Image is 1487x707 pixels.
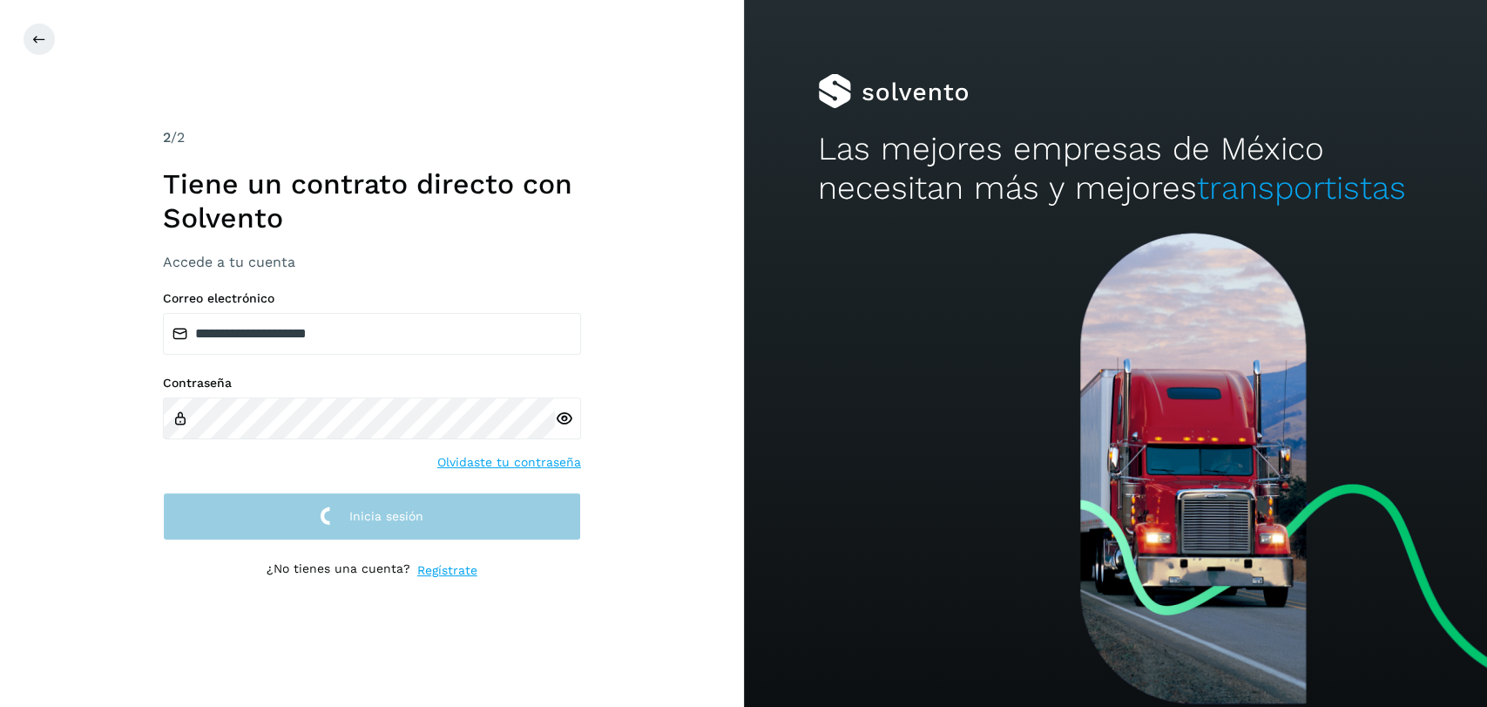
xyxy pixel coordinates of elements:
span: 2 [163,129,171,146]
h1: Tiene un contrato directo con Solvento [163,167,581,235]
p: ¿No tienes una cuenta? [267,561,410,580]
span: transportistas [1197,169,1406,207]
span: Inicia sesión [349,510,423,522]
a: Olvidaste tu contraseña [437,453,581,472]
h2: Las mejores empresas de México necesitan más y mejores [818,130,1413,207]
h3: Accede a tu cuenta [163,254,581,270]
a: Regístrate [417,561,477,580]
button: Inicia sesión [163,493,581,540]
label: Correo electrónico [163,291,581,306]
label: Contraseña [163,376,581,391]
div: /2 [163,127,581,148]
